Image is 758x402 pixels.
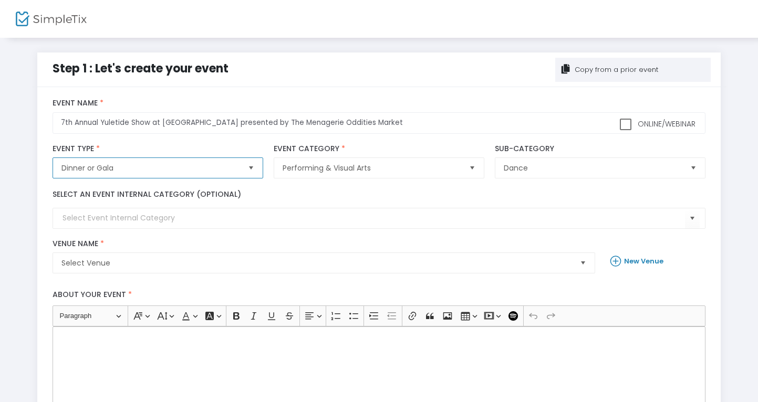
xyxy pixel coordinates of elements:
[495,144,705,154] label: Sub-Category
[55,308,126,324] button: Paragraph
[576,253,590,273] button: Select
[573,65,658,75] div: Copy from a prior event
[504,163,682,173] span: Dance
[53,60,229,77] span: Step 1 : Let's create your event
[53,189,241,200] label: Select an event internal category (optional)
[47,284,711,305] label: About your event
[60,310,115,322] span: Paragraph
[686,158,701,178] button: Select
[624,256,663,266] b: New Venue
[53,305,705,326] div: Editor toolbar
[636,119,695,129] span: Online/Webinar
[685,208,700,229] button: Select
[63,213,685,224] input: Select Event Internal Category
[283,163,461,173] span: Performing & Visual Arts
[61,258,572,268] span: Select Venue
[61,163,240,173] span: Dinner or Gala
[53,112,705,134] input: What would you like to call your Event?
[53,144,263,154] label: Event Type
[244,158,258,178] button: Select
[274,144,484,154] label: Event Category
[465,158,480,178] button: Select
[53,239,595,249] label: Venue Name
[53,99,705,108] label: Event Name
